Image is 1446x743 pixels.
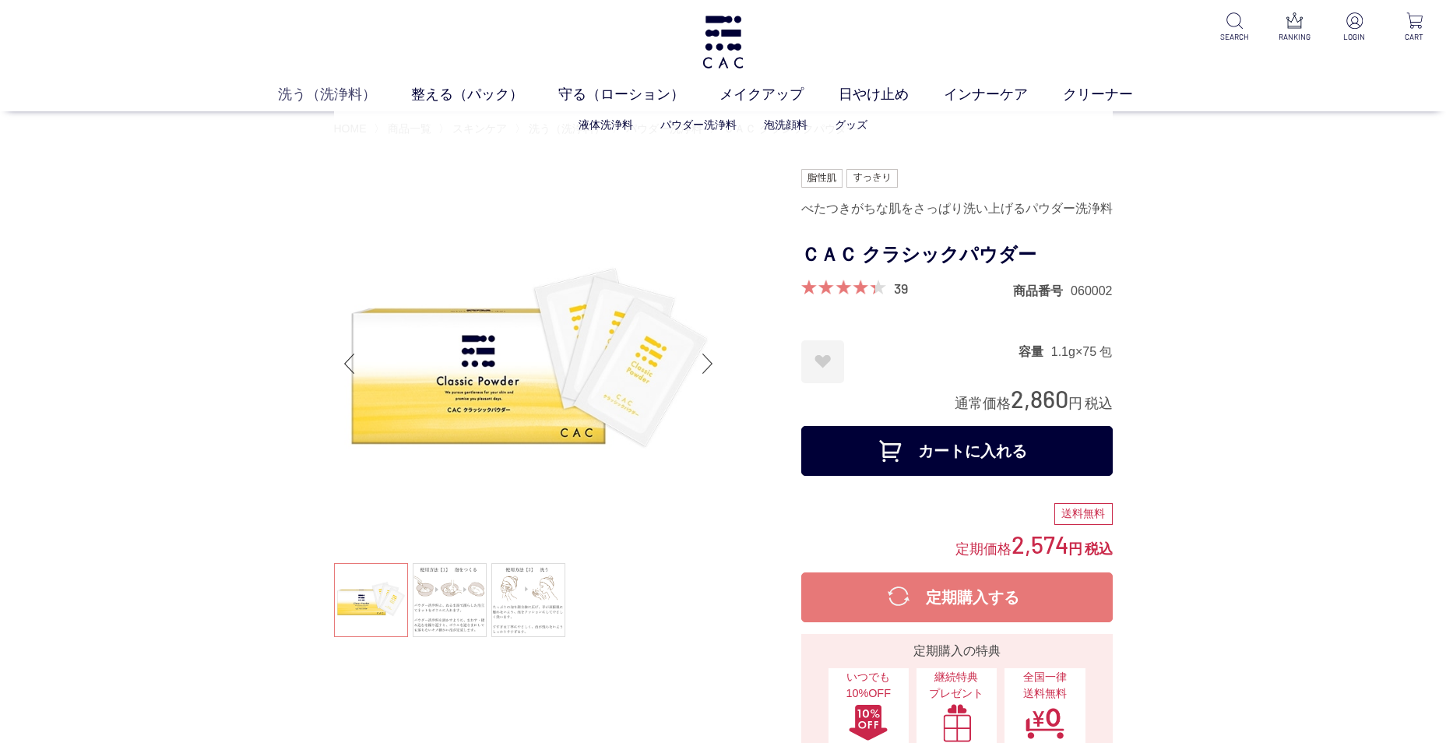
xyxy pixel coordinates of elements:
dt: 容量 [1019,343,1051,360]
span: 全国一律 送料無料 [1012,669,1077,703]
a: 守る（ローション） [558,84,719,105]
span: 税込 [1085,396,1113,411]
a: クリーナー [1063,84,1168,105]
a: 泡洗顔料 [764,118,807,131]
span: 税込 [1085,541,1113,557]
span: 定期価格 [955,540,1011,557]
button: 定期購入する [801,572,1113,622]
img: ＣＡＣ クラシックパウダー [334,169,723,558]
button: カートに入れる [801,426,1113,476]
a: 39 [894,280,908,297]
span: 円 [1068,396,1082,411]
a: お気に入りに登録する [801,340,844,383]
p: RANKING [1275,31,1314,43]
a: パウダー洗浄料 [660,118,737,131]
div: 定期購入の特典 [807,642,1106,660]
a: 整える（パック） [411,84,558,105]
a: LOGIN [1335,12,1374,43]
span: いつでも10%OFF [836,669,901,703]
img: logo [700,16,746,69]
div: Previous slide [334,333,365,395]
p: LOGIN [1335,31,1374,43]
a: 洗う（洗浄料） [278,84,411,105]
img: いつでも10%OFF [848,703,888,742]
a: CART [1395,12,1434,43]
h1: ＣＡＣ クラシックパウダー [801,238,1113,273]
span: 2,860 [1011,384,1068,413]
img: 継続特典プレゼント [937,703,977,742]
img: すっきり [846,169,898,188]
a: RANKING [1275,12,1314,43]
a: SEARCH [1216,12,1254,43]
a: 日やけ止め [839,84,944,105]
span: 通常価格 [955,396,1011,411]
p: SEARCH [1216,31,1254,43]
p: CART [1395,31,1434,43]
span: 円 [1068,541,1082,557]
dd: 1.1g×75 包 [1051,343,1113,360]
dt: 商品番号 [1013,283,1071,299]
img: 全国一律送料無料 [1025,703,1065,742]
a: 液体洗浄料 [579,118,633,131]
dd: 060002 [1071,283,1112,299]
div: 送料無料 [1054,503,1113,525]
img: 脂性肌 [801,169,843,188]
div: Next slide [692,333,723,395]
a: インナーケア [944,84,1063,105]
span: 継続特典 プレゼント [924,669,989,703]
span: 2,574 [1011,530,1068,558]
a: メイクアップ [719,84,839,105]
div: べたつきがちな肌をさっぱり洗い上げるパウダー洗浄料 [801,195,1113,222]
a: グッズ [835,118,867,131]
